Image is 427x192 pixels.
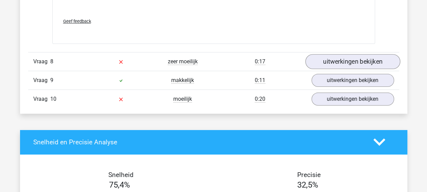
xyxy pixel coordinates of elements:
span: Geef feedback [63,19,91,24]
span: makkelijk [171,77,194,84]
span: 0:17 [255,58,265,65]
a: uitwerkingen bekijken [312,74,394,87]
a: uitwerkingen bekijken [312,93,394,106]
h4: Snelheid [33,171,209,179]
span: Vraag [33,58,50,66]
span: 8 [50,58,53,65]
span: 0:11 [255,77,265,84]
span: 9 [50,77,53,83]
h4: Precisie [221,171,397,179]
h4: Snelheid en Precisie Analyse [33,138,363,146]
a: uitwerkingen bekijken [305,54,400,69]
span: 32,5% [297,180,318,190]
span: zeer moeilijk [168,58,198,65]
span: Vraag [33,76,50,84]
span: Vraag [33,95,50,103]
span: moeilijk [173,96,192,102]
span: 75,4% [109,180,130,190]
span: 10 [50,96,56,102]
span: 0:20 [255,96,265,102]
